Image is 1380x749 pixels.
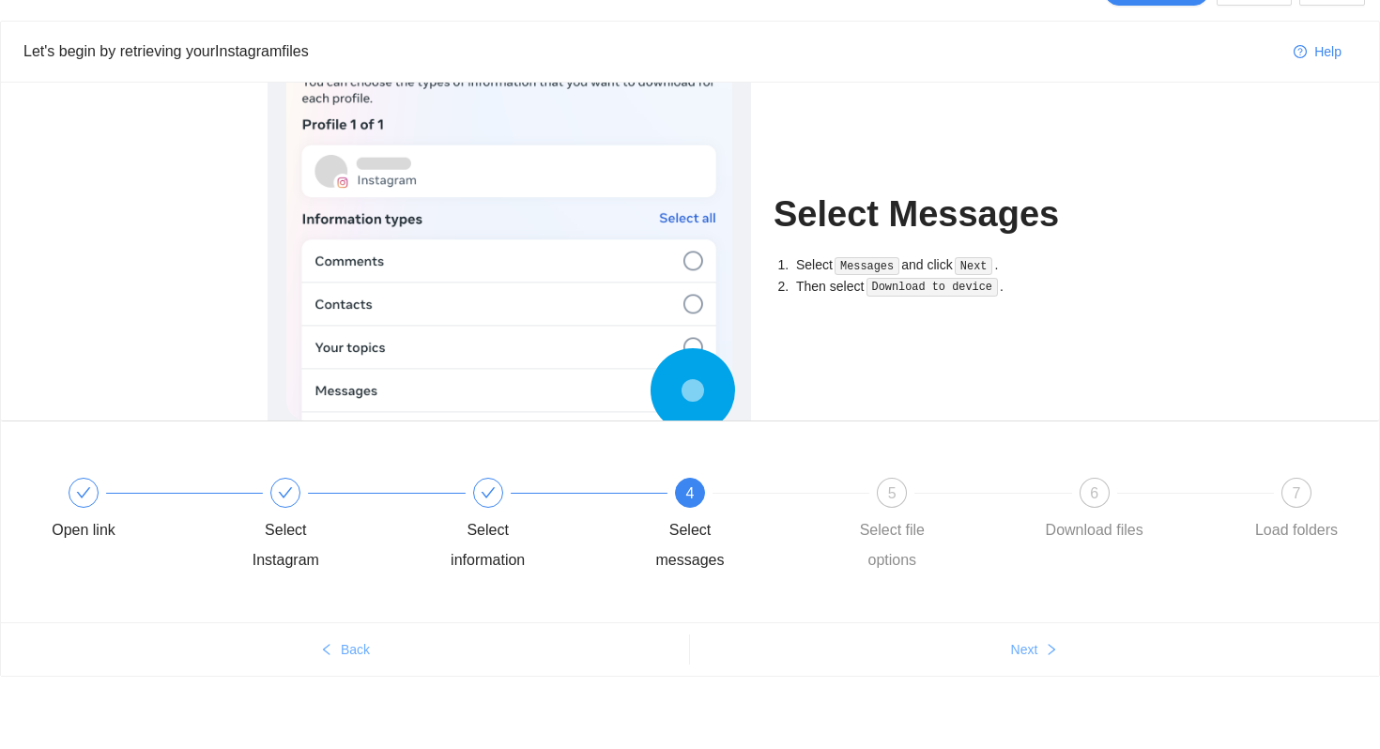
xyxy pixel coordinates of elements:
div: Select file options [837,515,946,575]
span: Help [1314,41,1342,62]
li: Select and click . [792,254,1112,276]
div: Let's begin by retrieving your Instagram files [23,39,1279,63]
div: Select Instagram [231,478,433,575]
span: check [481,485,496,500]
div: Select Instagram [231,515,340,575]
span: check [76,485,91,500]
code: Next [955,257,992,276]
div: Load folders [1255,515,1338,545]
code: Messages [835,257,899,276]
div: 7Load folders [1242,478,1351,545]
div: Download files [1046,515,1143,545]
div: Open link [52,515,115,545]
div: Select messages [636,515,744,575]
h1: Select Messages [774,192,1112,237]
div: Open link [29,478,231,545]
div: Select information [434,515,543,575]
span: right [1045,643,1058,658]
button: question-circleHelp [1279,37,1357,67]
div: Select information [434,478,636,575]
span: 7 [1293,485,1301,501]
span: 5 [888,485,897,501]
button: Nextright [690,634,1379,665]
span: 4 [686,485,695,501]
div: 5Select file options [837,478,1039,575]
span: question-circle [1294,45,1307,60]
div: 6Download files [1040,478,1242,545]
span: left [320,643,333,658]
button: leftBack [1,634,689,665]
span: check [278,485,293,500]
span: Back [341,639,370,660]
span: Next [1011,639,1038,660]
span: 6 [1090,485,1098,501]
code: Download to device [866,278,998,297]
div: 4Select messages [636,478,837,575]
li: Then select . [792,276,1112,298]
